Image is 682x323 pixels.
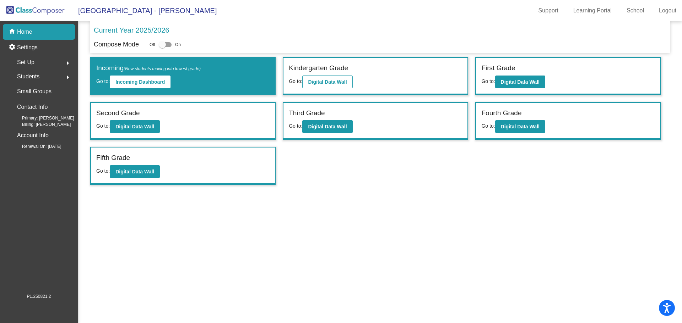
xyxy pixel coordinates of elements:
[481,108,521,118] label: Fourth Grade
[17,43,38,52] p: Settings
[481,123,495,129] span: Go to:
[115,79,165,85] b: Incoming Dashboard
[17,28,32,36] p: Home
[96,153,130,163] label: Fifth Grade
[308,79,347,85] b: Digital Data Wall
[110,165,160,178] button: Digital Data Wall
[94,25,169,35] p: Current Year 2025/2026
[289,123,302,129] span: Go to:
[150,41,155,48] span: Off
[96,108,140,118] label: Second Grade
[96,168,110,174] span: Go to:
[17,57,34,67] span: Set Up
[17,72,39,82] span: Students
[302,120,352,133] button: Digital Data Wall
[302,76,352,88] button: Digital Data Wall
[9,43,17,52] mat-icon: settings
[124,66,201,71] span: (New students moving into lowest grade)
[9,28,17,36] mat-icon: home
[308,124,347,129] b: Digital Data Wall
[11,143,61,150] span: Renewal On: [DATE]
[94,40,139,49] p: Compose Mode
[96,123,110,129] span: Go to:
[621,5,650,16] a: School
[568,5,618,16] a: Learning Portal
[17,102,48,112] p: Contact Info
[495,120,545,133] button: Digital Data Wall
[501,79,540,85] b: Digital Data Wall
[115,169,154,174] b: Digital Data Wall
[289,63,348,73] label: Kindergarten Grade
[17,130,49,140] p: Account Info
[289,108,325,118] label: Third Grade
[96,78,110,84] span: Go to:
[533,5,564,16] a: Support
[175,41,181,48] span: On
[71,5,217,16] span: [GEOGRAPHIC_DATA] - [PERSON_NAME]
[115,124,154,129] b: Digital Data Wall
[110,76,170,88] button: Incoming Dashboard
[96,63,201,73] label: Incoming
[481,78,495,84] span: Go to:
[481,63,515,73] label: First Grade
[495,76,545,88] button: Digital Data Wall
[653,5,682,16] a: Logout
[64,73,72,82] mat-icon: arrow_right
[64,59,72,67] mat-icon: arrow_right
[11,115,74,121] span: Primary: [PERSON_NAME]
[17,87,52,96] p: Small Groups
[11,121,71,128] span: Billing: [PERSON_NAME]
[289,78,302,84] span: Go to:
[501,124,540,129] b: Digital Data Wall
[110,120,160,133] button: Digital Data Wall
